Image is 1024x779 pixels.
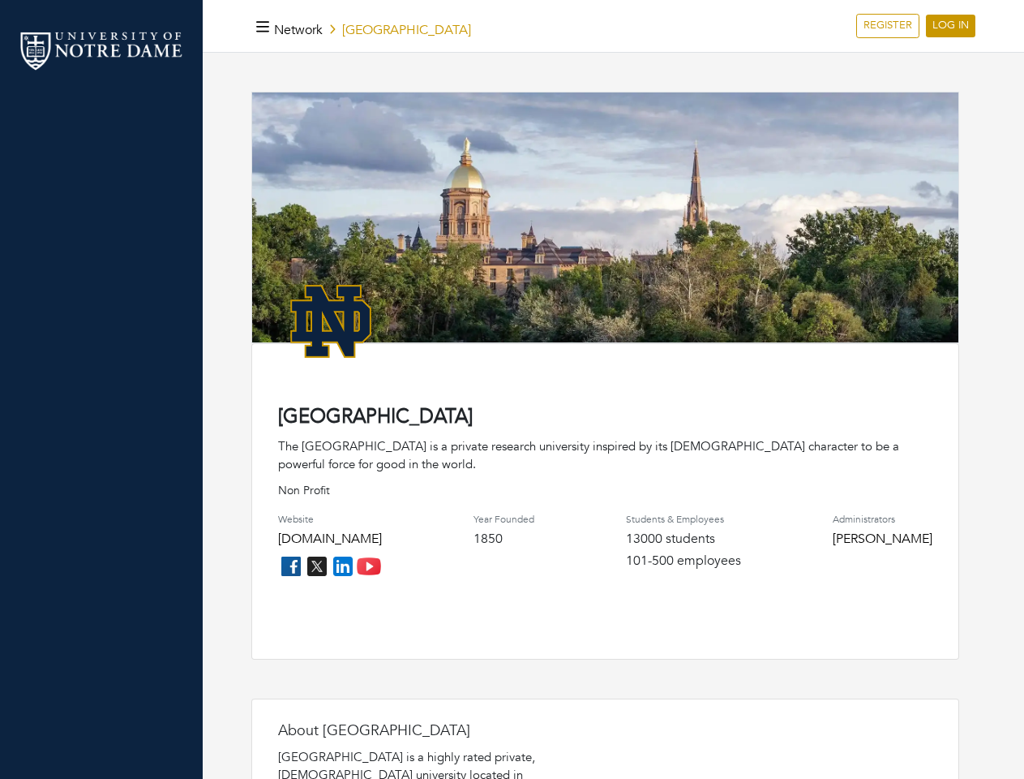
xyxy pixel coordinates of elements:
[278,553,304,579] img: facebook_icon-256f8dfc8812ddc1b8eade64b8eafd8a868ed32f90a8d2bb44f507e1979dbc24.png
[278,514,382,525] h4: Website
[626,532,741,547] h4: 13000 students
[473,532,534,547] h4: 1850
[926,15,975,37] a: LOG IN
[278,530,382,548] a: [DOMAIN_NAME]
[278,269,383,374] img: NotreDame_Logo.png
[833,530,932,548] a: [PERSON_NAME]
[356,553,382,579] img: youtube_icon-fc3c61c8c22f3cdcae68f2f17984f5f016928f0ca0694dd5da90beefb88aa45e.png
[278,722,602,740] h4: About [GEOGRAPHIC_DATA]
[626,514,741,525] h4: Students & Employees
[278,482,932,499] p: Non Profit
[833,514,932,525] h4: Administrators
[304,553,330,579] img: twitter_icon-7d0bafdc4ccc1285aa2013833b377ca91d92330db209b8298ca96278571368c9.png
[16,28,186,73] img: nd_logo.png
[473,514,534,525] h4: Year Founded
[278,437,932,474] div: The [GEOGRAPHIC_DATA] is a private research university inspired by its [DEMOGRAPHIC_DATA] charact...
[278,406,932,429] h4: [GEOGRAPHIC_DATA]
[856,14,919,38] a: REGISTER
[274,23,471,38] h5: [GEOGRAPHIC_DATA]
[252,93,958,363] img: rare_disease_hero-1920%20copy.png
[330,553,356,579] img: linkedin_icon-84db3ca265f4ac0988026744a78baded5d6ee8239146f80404fb69c9eee6e8e7.png
[274,21,323,39] a: Network
[626,553,741,569] h4: 101-500 employees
